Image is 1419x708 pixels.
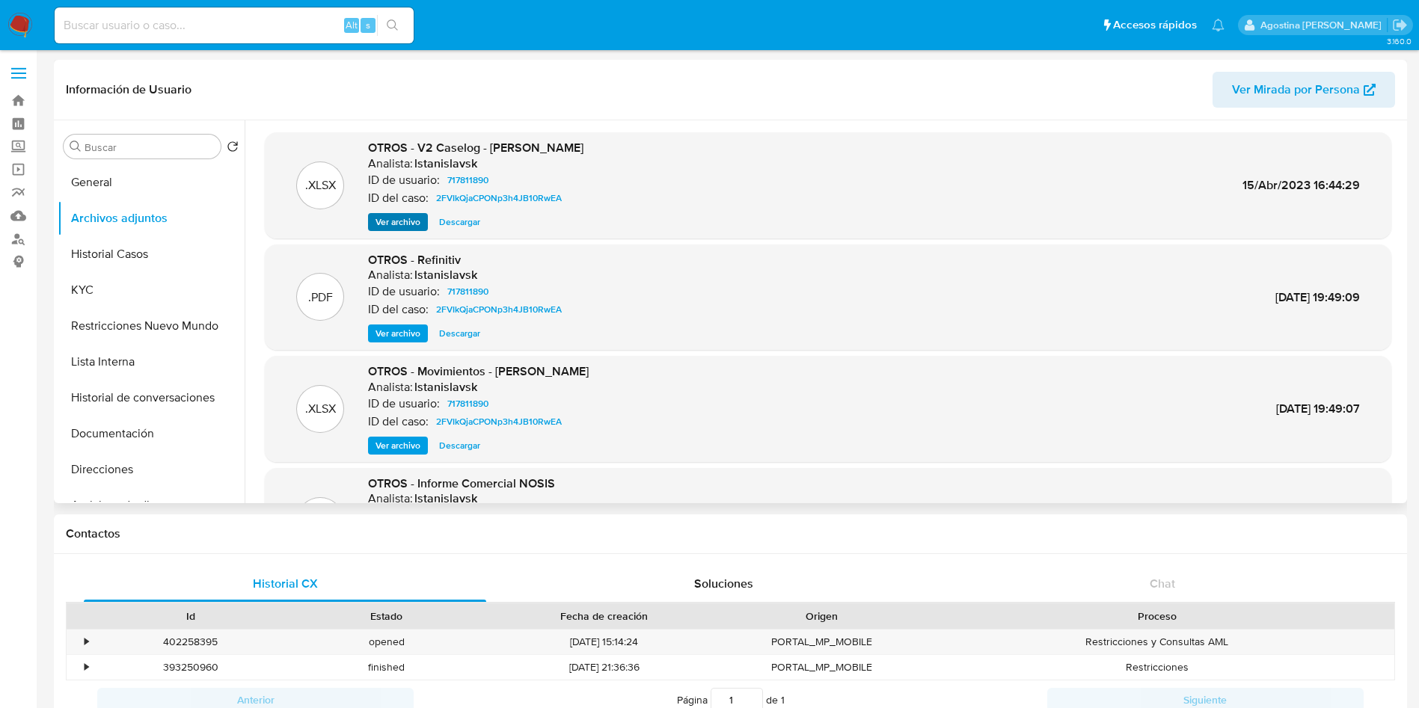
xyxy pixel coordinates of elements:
button: Ver archivo [368,437,428,455]
h1: Contactos [66,526,1395,541]
span: Ver archivo [376,326,420,341]
div: Fecha de creación [495,609,714,624]
h6: lstanislavsk [414,268,477,283]
div: finished [289,655,485,680]
p: agostina.faruolo@mercadolibre.com [1260,18,1387,32]
button: Ver archivo [368,213,428,231]
p: ID del caso: [368,302,429,317]
button: Archivos adjuntos [58,200,245,236]
span: Descargar [439,215,480,230]
span: Alt [346,18,358,32]
span: Chat [1150,575,1175,592]
p: Analista: [368,156,413,171]
div: PORTAL_MP_MOBILE [724,629,920,654]
div: Proceso [931,609,1384,624]
span: 2FVIkQjaCPONp3h4JB10RwEA [436,301,562,318]
button: Volver al orden por defecto [227,141,239,157]
span: OTROS - Refinitiv [368,251,461,268]
button: Ver Mirada por Persona [1213,72,1395,108]
button: Anticipos de dinero [58,487,245,523]
span: 717811890 [447,395,488,413]
p: ID del caso: [368,191,429,206]
a: Salir [1392,17,1408,33]
p: ID de usuario: [368,284,440,299]
span: 2FVIkQjaCPONp3h4JB10RwEA [436,413,562,431]
div: Restricciones y Consultas AML [920,629,1394,654]
button: Historial de conversaciones [58,380,245,416]
span: Ver archivo [376,215,420,230]
input: Buscar usuario o caso... [55,16,414,35]
div: 402258395 [93,629,289,654]
p: ID de usuario: [368,173,440,188]
button: Descargar [432,213,488,231]
div: Restricciones [920,655,1394,680]
button: General [58,164,245,200]
h1: Información de Usuario [66,82,191,97]
div: Estado [299,609,474,624]
span: OTROS - V2 Caselog - [PERSON_NAME] [368,139,583,156]
button: Lista Interna [58,344,245,380]
p: .XLSX [305,401,336,417]
span: s [366,18,370,32]
button: Restricciones Nuevo Mundo [58,308,245,344]
span: 2FVIkQjaCPONp3h4JB10RwEA [436,189,562,207]
a: 717811890 [441,283,494,301]
button: Direcciones [58,452,245,487]
span: 15/Abr/2023 16:44:29 [1242,176,1360,194]
button: Historial Casos [58,236,245,272]
p: .PDF [308,289,333,306]
span: [DATE] 19:49:07 [1276,400,1360,417]
p: ID de usuario: [368,396,440,411]
h6: lstanislavsk [414,380,477,395]
span: 717811890 [447,171,488,189]
span: OTROS - Movimientos - [PERSON_NAME] [368,363,589,380]
div: PORTAL_MP_MOBILE [724,655,920,680]
span: 717811890 [447,283,488,301]
div: • [85,660,88,674]
button: Ver archivo [368,324,428,342]
div: [DATE] 21:36:36 [485,655,724,680]
span: Historial CX [253,575,318,592]
span: Ver archivo [376,438,420,453]
p: Analista: [368,491,413,506]
span: Descargar [439,326,480,341]
div: • [85,635,88,649]
p: .XLSX [305,177,336,194]
div: [DATE] 15:14:24 [485,629,724,654]
div: opened [289,629,485,654]
div: Id [103,609,278,624]
div: Origen [735,609,910,624]
span: Soluciones [694,575,753,592]
button: KYC [58,272,245,308]
a: 2FVIkQjaCPONp3h4JB10RwEA [430,413,568,431]
a: 2FVIkQjaCPONp3h4JB10RwEA [430,301,568,318]
a: 717811890 [441,395,494,413]
button: Documentación [58,416,245,452]
a: 717811890 [441,171,494,189]
div: 393250960 [93,655,289,680]
p: Analista: [368,268,413,283]
span: Accesos rápidos [1113,17,1197,33]
a: 2FVIkQjaCPONp3h4JB10RwEA [430,189,568,207]
h6: lstanislavsk [414,491,477,506]
h6: lstanislavsk [414,156,477,171]
button: Descargar [432,324,488,342]
span: OTROS - Informe Comercial NOSIS [368,475,555,492]
span: Ver Mirada por Persona [1232,72,1360,108]
button: search-icon [377,15,408,36]
button: Descargar [432,437,488,455]
span: 1 [781,692,785,707]
p: ID del caso: [368,414,429,429]
span: Descargar [439,438,480,453]
span: [DATE] 19:49:09 [1275,289,1360,306]
button: Buscar [70,141,82,153]
p: Analista: [368,380,413,395]
input: Buscar [85,141,215,154]
a: Notificaciones [1212,19,1225,31]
